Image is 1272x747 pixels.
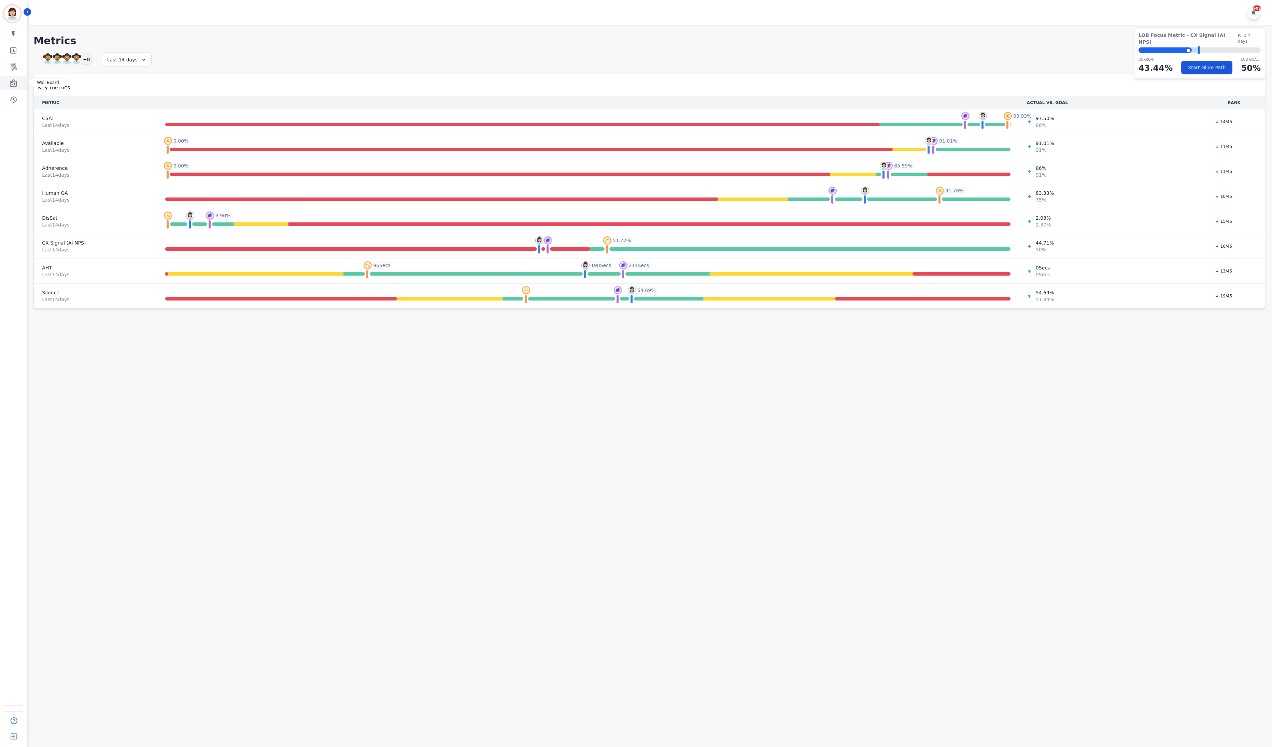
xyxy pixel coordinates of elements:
[936,187,944,195] img: profile-pic
[1036,215,1051,221] span: 2.08 %
[1212,143,1236,150] div: 11/45
[42,122,149,129] span: Last 14 day s
[1139,32,1238,45] span: LOB Focus Metric - CX Signal (AI NPS)
[42,296,149,303] span: Last 14 day s
[42,289,149,296] span: Silence
[637,287,655,294] span: 54.69 %
[42,215,149,221] span: DisSat
[42,140,149,147] span: Available
[1139,62,1173,74] p: 43.44 %
[880,162,888,170] img: profile-pic
[1212,118,1236,125] div: 14/45
[42,147,149,153] span: Last 14 day s
[535,236,543,245] img: profile-pic
[939,137,957,144] span: 91.01 %
[1013,113,1031,119] span: 99.93 %
[373,262,390,269] span: 96 Secs
[1019,96,1203,109] th: ACTUAL VS. GOAL
[34,96,157,109] th: METRIC
[979,112,987,120] img: profile-pic
[42,271,149,278] span: Last 14 day s
[164,137,172,145] img: profile-pic
[1212,193,1236,200] div: 16/45
[1212,168,1236,175] div: 11/45
[1036,239,1054,246] span: 44.71 %
[173,162,188,169] span: 0.00 %
[1036,196,1054,203] span: 75 %
[1036,140,1054,147] span: 91.01 %
[894,162,912,169] span: 85.59 %
[925,137,933,145] img: profile-pic
[1139,47,1192,53] div: ⬤
[1036,264,1050,271] span: 0 Secs
[1036,147,1054,153] span: 91 %
[1241,62,1261,74] p: 50 %
[1036,221,1051,228] span: 2.37 %
[861,187,869,195] img: profile-pic
[1241,57,1261,62] p: LOB Goal
[591,262,611,269] span: 198 Secs
[42,115,149,122] span: CSAT
[1253,5,1261,11] div: +99
[961,112,970,120] img: profile-pic
[42,264,149,271] span: AHT
[930,137,938,145] img: profile-pic
[81,53,92,65] div: +8
[1036,190,1054,196] span: 83.33 %
[829,187,837,195] img: profile-pic
[1212,293,1236,299] div: 19/45
[42,221,149,228] span: Last 14 day s
[215,212,230,219] span: 3.90 %
[42,190,149,196] span: Human QA
[1238,33,1261,44] span: Past 7 days
[42,165,149,172] span: Adherence
[885,162,893,170] img: profile-pic
[38,84,70,92] span: Key metrics
[206,211,214,220] img: profile-pic
[1036,165,1046,172] span: 86 %
[42,239,149,246] span: CX Signal (AI NPS)
[101,53,152,67] div: Last 14 days
[173,137,188,144] span: 0.00 %
[164,162,172,170] img: profile-pic
[1212,243,1236,250] div: 16/45
[945,187,963,194] span: 91.76 %
[1036,271,1050,278] span: 0 Secs
[42,172,149,178] span: Last 14 day s
[1212,268,1236,275] div: 13/45
[614,286,622,294] img: profile-pic
[581,261,590,269] img: profile-pic
[603,236,611,245] img: profile-pic
[364,261,372,269] img: profile-pic
[42,246,149,253] span: Last 14 day s
[4,5,20,22] img: Bordered avatar
[1212,218,1236,225] div: 15/45
[522,286,530,294] img: profile-pic
[42,196,149,203] span: Last 14 day s
[1203,96,1265,109] th: RANK
[1181,61,1232,74] button: Start Glide Path
[1139,57,1173,62] p: CURRENT
[1036,122,1054,129] span: 86 %
[629,262,649,269] span: 214 Secs
[619,261,627,269] img: profile-pic
[33,35,1265,47] h1: Metrics
[1036,246,1054,253] span: 50 %
[613,237,631,244] span: 51.72 %
[544,236,552,245] img: profile-pic
[164,211,172,220] img: profile-pic
[1036,115,1054,122] span: 97.50 %
[1036,296,1054,303] span: 51.84 %
[1036,289,1054,296] span: 54.69 %
[1036,172,1046,178] span: 91 %
[186,211,194,220] img: profile-pic
[628,286,636,294] img: profile-pic
[1004,112,1012,120] img: profile-pic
